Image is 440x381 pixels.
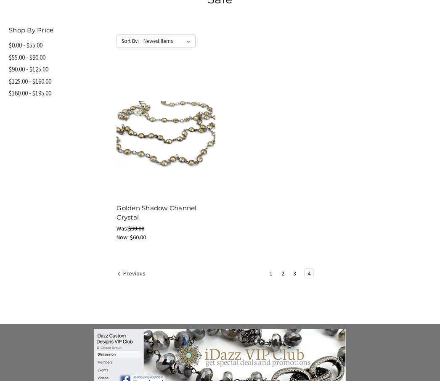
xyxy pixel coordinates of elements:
[278,269,287,278] a: Page 2 of 4
[117,233,129,241] span: Now:
[117,268,431,280] nav: pagination
[9,52,108,64] a: $55.00 - $90.00
[117,101,215,167] img: Golden Shadow Channel Crystal
[267,269,276,278] a: Page 1 of 4
[305,269,313,278] a: Page 4 of 4
[290,269,299,278] a: Page 3 of 4
[9,76,108,88] a: $125.00 - $160.00
[130,233,146,241] span: $60.00
[117,269,148,280] a: Previous
[9,87,108,100] a: $160.00 - $195.00
[9,26,108,35] h5: Shop By Price
[117,69,215,199] a: Golden Shadow Channel Crystal
[128,225,144,232] span: $98.00
[9,40,108,52] a: $0.00 - $55.00
[117,35,139,48] label: Sort By:
[117,224,215,233] div: Was:
[117,204,196,222] a: Golden Shadow Channel Crystal
[9,63,108,76] a: $90.00 - $125.00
